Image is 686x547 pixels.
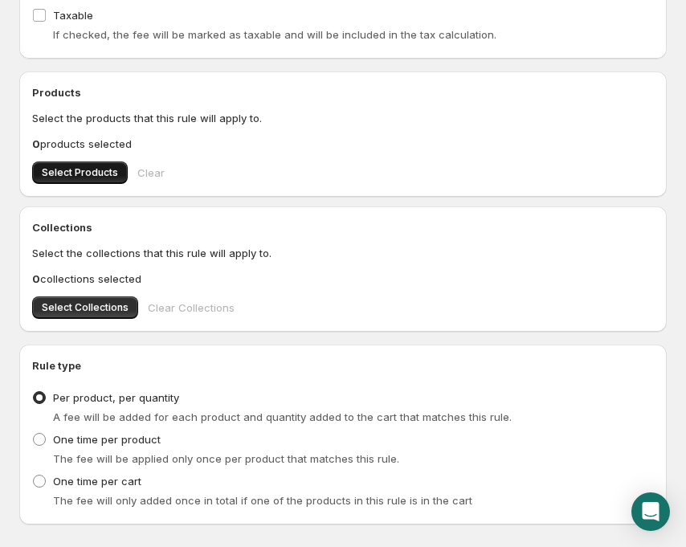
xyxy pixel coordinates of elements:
[53,410,512,423] span: A fee will be added for each product and quantity added to the cart that matches this rule.
[631,492,670,531] div: Open Intercom Messenger
[32,272,40,285] b: 0
[32,136,654,152] p: products selected
[32,137,40,150] b: 0
[32,245,654,261] p: Select the collections that this rule will apply to.
[32,271,654,287] p: collections selected
[42,301,129,314] span: Select Collections
[32,84,654,100] h2: Products
[53,391,179,404] span: Per product, per quantity
[32,219,654,235] h2: Collections
[32,296,138,319] button: Select Collections
[53,452,399,465] span: The fee will be applied only once per product that matches this rule.
[53,475,141,488] span: One time per cart
[42,166,118,179] span: Select Products
[32,357,654,374] h2: Rule type
[53,28,496,41] span: If checked, the fee will be marked as taxable and will be included in the tax calculation.
[53,9,93,22] span: Taxable
[53,494,472,507] span: The fee will only added once in total if one of the products in this rule is in the cart
[53,433,161,446] span: One time per product
[32,161,128,184] button: Select Products
[32,110,654,126] p: Select the products that this rule will apply to.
